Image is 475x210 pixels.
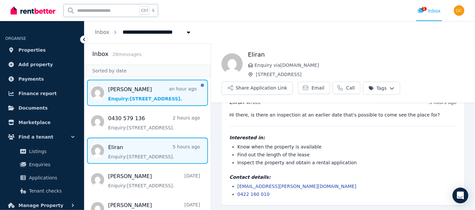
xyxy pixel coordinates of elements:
span: Documents [18,104,48,112]
span: 26 message s [112,52,141,57]
span: Listings [29,147,74,155]
span: Email [312,85,324,91]
a: Finance report [5,87,79,100]
span: Find a tenant [18,133,53,141]
h2: Inbox [92,49,108,59]
li: Know when the property is available [237,144,457,150]
a: [PERSON_NAME]an hour agoEnquiry:[STREET_ADDRESS]. [108,86,197,102]
h1: Eliran [248,50,464,59]
a: [EMAIL_ADDRESS][PERSON_NAME][DOMAIN_NAME] [237,184,356,189]
div: Inbox [418,8,441,14]
span: Add property [18,61,53,68]
a: Properties [5,43,79,57]
pre: Hi there, is there an inspection at an earlier date that's possible to come see the place for? [229,112,457,118]
a: Inbox [95,29,109,35]
a: Add property [5,58,79,71]
span: Payments [18,75,44,83]
h4: Contact details: [229,174,457,180]
button: Tags [363,82,400,95]
img: Eliran [222,53,243,74]
a: Tenant checks [8,184,76,197]
span: Enquiry via [DOMAIN_NAME] [254,62,464,68]
span: Ctrl [139,6,150,15]
span: Enquiries [29,161,74,169]
span: Call [346,85,355,91]
span: 1 [422,7,427,11]
span: Tags [369,85,387,92]
a: Payments [5,72,79,86]
h4: Interested in: [229,134,457,141]
a: Eliran5 hours agoEnquiry:[STREET_ADDRESS]. [108,144,200,160]
nav: Breadcrumb [84,21,202,43]
span: [STREET_ADDRESS] [256,71,464,78]
a: Documents [5,101,79,115]
span: k [152,8,155,13]
a: Enquiries [8,158,76,171]
img: RentBetter [11,6,55,15]
button: Share Application Link [222,82,293,95]
span: Properties [18,46,46,54]
a: 0430 579 1362 hours agoEnquiry:[STREET_ADDRESS]. [108,115,200,131]
li: Find out the length of the lease [237,151,457,158]
span: ORGANISE [5,36,26,41]
span: Applications [29,174,74,182]
a: Listings [8,145,76,158]
div: Open Intercom Messenger [453,188,468,203]
a: Call [333,82,360,94]
span: Tenant checks [29,187,74,195]
a: Marketplace [5,116,79,129]
a: Applications [8,171,76,184]
a: 0422 160 010 [237,192,270,197]
a: [PERSON_NAME][DATE]Enquiry:[STREET_ADDRESS]. [108,172,200,189]
a: Email [298,82,330,94]
span: Marketplace [18,118,50,126]
span: Manage Property [18,201,63,209]
img: Dhiraj Chhetri [454,5,464,16]
button: Find a tenant [5,130,79,144]
li: Inspect the property and obtain a rental application [237,159,457,166]
div: Sorted by date [84,65,211,77]
span: Finance report [18,90,57,97]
